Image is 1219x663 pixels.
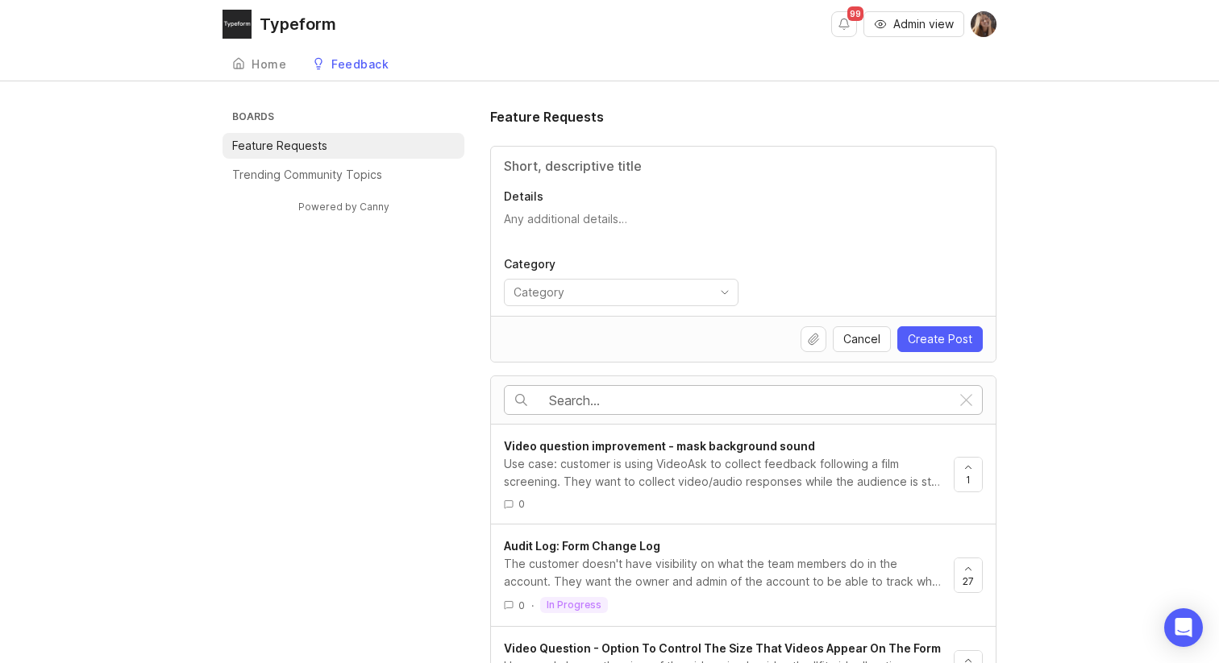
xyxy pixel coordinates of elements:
span: Audit Log: Form Change Log [504,539,660,553]
span: Video Question - Option To Control The Size That Videos Appear On The Form [504,641,941,655]
button: Notifications [831,11,857,37]
p: Feature Requests [232,138,327,154]
h1: Feature Requests [490,107,604,126]
button: 1 [954,457,983,492]
div: Home [252,59,286,70]
a: Video question improvement - mask background soundUse case: customer is using VideoAsk to collect... [504,437,954,511]
input: Search… [549,392,951,409]
p: Details [504,189,983,205]
div: Open Intercom Messenger [1164,608,1203,647]
textarea: Details [504,211,983,243]
button: Upload file [801,326,826,352]
a: Trending Community Topics [223,162,464,188]
input: Category [514,284,710,301]
p: in progress [547,599,601,611]
a: Home [223,48,296,81]
div: toggle menu [504,279,738,306]
span: Cancel [843,331,880,347]
a: Feature Requests [223,133,464,159]
div: Typeform [260,16,336,32]
div: · [531,599,534,612]
img: Typeform logo [223,10,252,39]
p: Trending Community Topics [232,167,382,183]
a: Powered by Canny [296,197,392,216]
div: The customer doesn't have visibility on what the team members do in the account. They want the ow... [504,555,941,590]
span: 1 [966,473,971,487]
a: Feedback [302,48,398,81]
h3: Boards [229,107,464,130]
span: 27 [963,574,974,588]
button: Create Post [897,326,983,352]
span: Create Post [908,331,972,347]
input: Title [504,156,983,176]
div: Use case: customer is using VideoAsk to collect feedback following a film screening. They want to... [504,455,941,491]
p: Category [504,256,738,272]
svg: toggle icon [712,286,738,299]
button: Cancel [833,326,891,352]
button: 27 [954,557,983,593]
span: Admin view [893,16,954,32]
div: Feedback [331,59,389,70]
img: Laura Marco [971,11,996,37]
button: Admin view [863,11,964,37]
span: 99 [847,6,863,21]
span: Video question improvement - mask background sound [504,439,815,453]
span: 0 [518,497,525,511]
a: Audit Log: Form Change LogThe customer doesn't have visibility on what the team members do in the... [504,537,954,613]
span: 0 [518,599,525,612]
